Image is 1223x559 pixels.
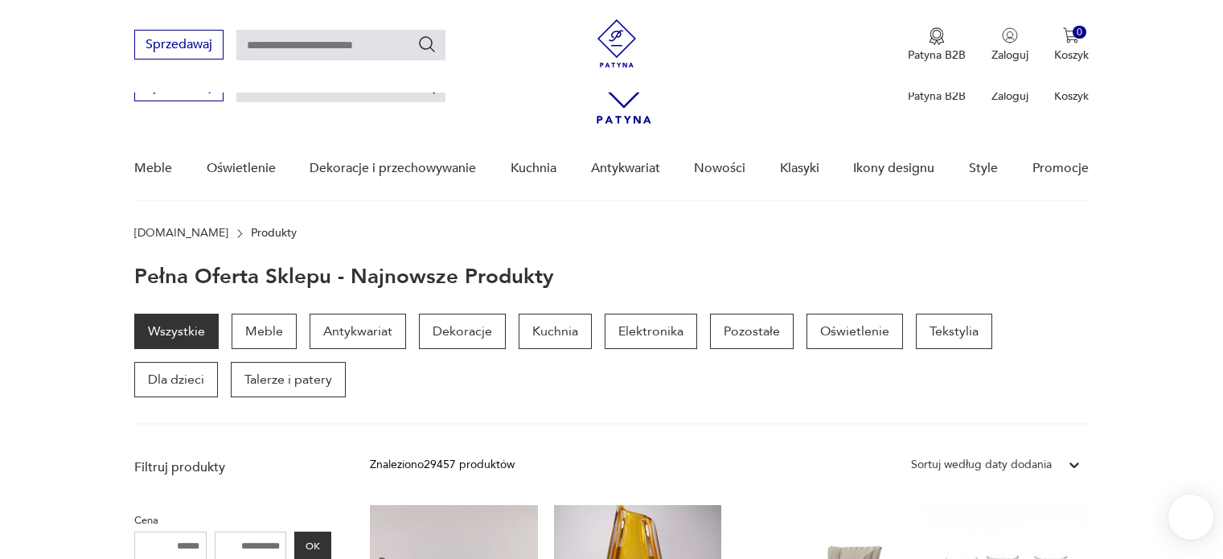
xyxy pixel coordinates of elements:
[911,456,1052,474] div: Sortuj według daty dodania
[134,227,228,240] a: [DOMAIN_NAME]
[593,19,641,68] img: Patyna - sklep z meblami i dekoracjami vintage
[134,265,554,288] h1: Pełna oferta sklepu - najnowsze produkty
[605,314,697,349] a: Elektronika
[232,314,297,349] a: Meble
[417,35,437,54] button: Szukaj
[694,138,745,199] a: Nowości
[853,138,934,199] a: Ikony designu
[134,512,331,529] p: Cena
[780,138,819,199] a: Klasyki
[806,314,903,349] a: Oświetlenie
[991,27,1028,63] button: Zaloguj
[591,138,660,199] a: Antykwariat
[1168,495,1213,540] iframe: Smartsupp widget button
[929,27,945,45] img: Ikona medalu
[908,88,966,104] p: Patyna B2B
[908,27,966,63] button: Patyna B2B
[134,40,224,51] a: Sprzedawaj
[1054,47,1089,63] p: Koszyk
[916,314,992,349] a: Tekstylia
[1063,27,1079,43] img: Ikona koszyka
[511,138,556,199] a: Kuchnia
[1054,88,1089,104] p: Koszyk
[134,138,172,199] a: Meble
[134,314,219,349] a: Wszystkie
[908,47,966,63] p: Patyna B2B
[134,30,224,60] button: Sprzedawaj
[908,27,966,63] a: Ikona medaluPatyna B2B
[310,314,406,349] a: Antykwariat
[310,138,476,199] a: Dekoracje i przechowywanie
[991,88,1028,104] p: Zaloguj
[370,456,515,474] div: Znaleziono 29457 produktów
[134,362,218,397] a: Dla dzieci
[1073,26,1086,39] div: 0
[134,458,331,476] p: Filtruj produkty
[519,314,592,349] a: Kuchnia
[1054,27,1089,63] button: 0Koszyk
[419,314,506,349] a: Dekoracje
[710,314,794,349] a: Pozostałe
[231,362,346,397] a: Talerze i patery
[1002,27,1018,43] img: Ikonka użytkownika
[251,227,297,240] p: Produkty
[1032,138,1089,199] a: Promocje
[969,138,998,199] a: Style
[991,47,1028,63] p: Zaloguj
[134,82,224,93] a: Sprzedawaj
[207,138,276,199] a: Oświetlenie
